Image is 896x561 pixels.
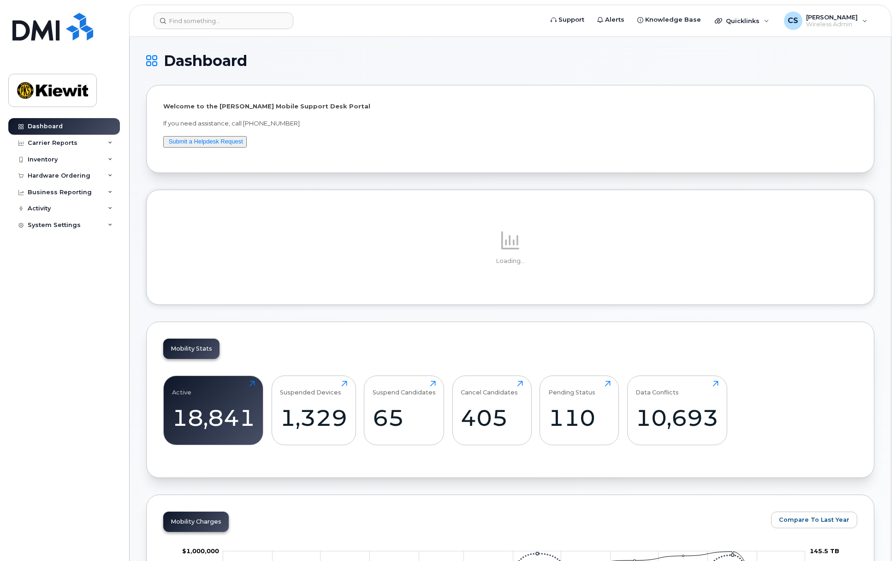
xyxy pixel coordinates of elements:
div: 65 [373,404,436,431]
g: $0 [182,547,219,555]
div: Data Conflicts [635,381,679,396]
a: Pending Status110 [548,381,611,440]
a: Data Conflicts10,693 [635,381,718,440]
div: Pending Status [548,381,595,396]
div: Cancel Candidates [461,381,518,396]
tspan: $1,000,000 [182,547,219,555]
div: 18,841 [172,404,255,431]
div: 10,693 [635,404,718,431]
div: 110 [548,404,611,431]
div: 405 [461,404,523,431]
span: Dashboard [164,54,247,68]
p: Loading... [163,257,857,265]
button: Submit a Helpdesk Request [163,136,247,148]
div: 1,329 [280,404,347,431]
div: Suspend Candidates [373,381,436,396]
a: Suspended Devices1,329 [280,381,347,440]
a: Submit a Helpdesk Request [169,138,243,145]
a: Active18,841 [172,381,255,440]
a: Suspend Candidates65 [373,381,436,440]
p: If you need assistance, call [PHONE_NUMBER] [163,119,857,128]
a: Cancel Candidates405 [461,381,523,440]
button: Compare To Last Year [771,512,857,528]
tspan: 145.5 TB [810,547,839,555]
div: Active [172,381,191,396]
span: Compare To Last Year [779,515,849,524]
p: Welcome to the [PERSON_NAME] Mobile Support Desk Portal [163,102,857,111]
iframe: Messenger Launcher [856,521,889,554]
div: Suspended Devices [280,381,341,396]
